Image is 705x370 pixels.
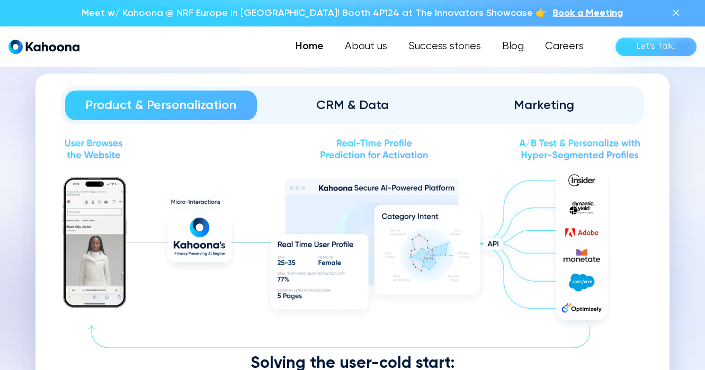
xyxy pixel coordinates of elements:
a: Book a Meeting [552,6,623,20]
span: Book a Meeting [552,8,623,18]
a: Careers [534,36,594,57]
a: Blog [492,36,534,57]
div: Let’s Talk! [637,38,675,55]
a: home [8,39,79,55]
div: CRM & Data [272,97,434,114]
div: Marketing [463,97,625,114]
a: About us [334,36,398,57]
p: Meet w/ Kahoona @ NRF Europe in [GEOGRAPHIC_DATA]! Booth 4P124 at The Innovators Showcase 👉 [82,6,547,20]
a: Let’s Talk! [615,38,697,56]
a: Home [285,36,334,57]
div: Product & Personalization [80,97,242,114]
a: Success stories [398,36,492,57]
